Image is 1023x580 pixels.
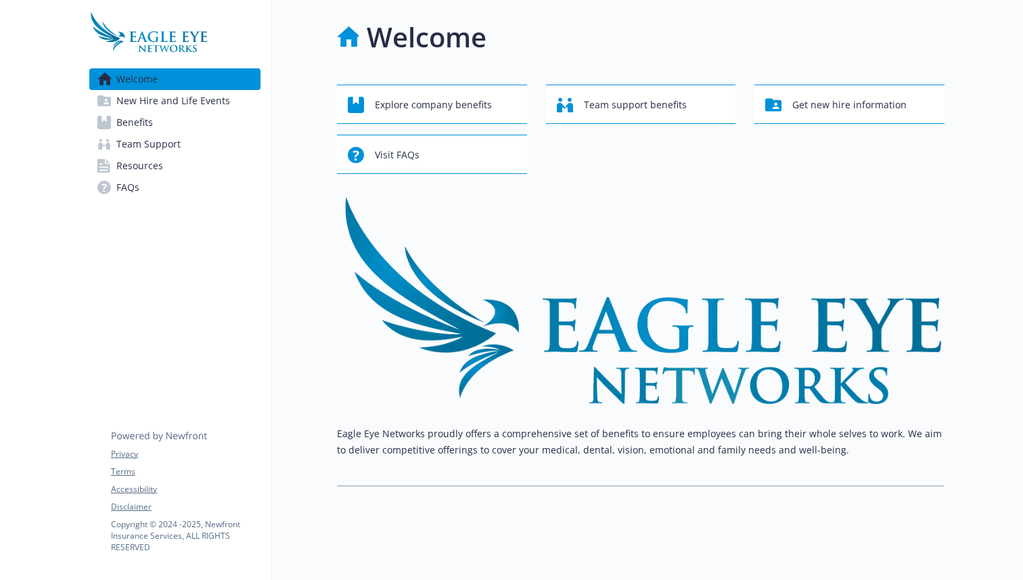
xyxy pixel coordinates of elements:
[375,142,419,168] span: Visit FAQs
[116,133,181,155] span: Team Support
[584,92,687,118] span: Team support benefits
[337,426,945,458] p: Eagle Eye Networks proudly offers a comprehensive set of benefits to ensure employees can bring t...
[116,90,230,112] span: New Hire and Life Events
[111,448,260,460] a: Privacy
[116,68,158,90] span: Welcome
[89,133,260,155] a: Team Support
[337,196,945,404] img: overview page banner
[116,112,153,133] span: Benefits
[89,177,260,198] a: FAQs
[89,112,260,133] a: Benefits
[116,177,139,198] span: FAQs
[337,85,527,124] button: Explore company benefits
[111,483,260,495] a: Accessibility
[116,155,163,177] span: Resources
[111,466,260,478] a: Terms
[89,90,260,112] a: New Hire and Life Events
[367,17,486,58] h1: Welcome
[337,135,527,174] button: Visit FAQs
[546,85,736,124] button: Team support benefits
[754,85,945,124] button: Get new hire information
[111,518,260,553] p: Copyright © 2024 - 2025 , Newfront Insurance Services, ALL RIGHTS RESERVED
[375,92,492,118] span: Explore company benefits
[89,68,260,90] a: Welcome
[792,92,907,118] span: Get new hire information
[89,155,260,177] a: Resources
[111,501,260,513] a: Disclaimer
